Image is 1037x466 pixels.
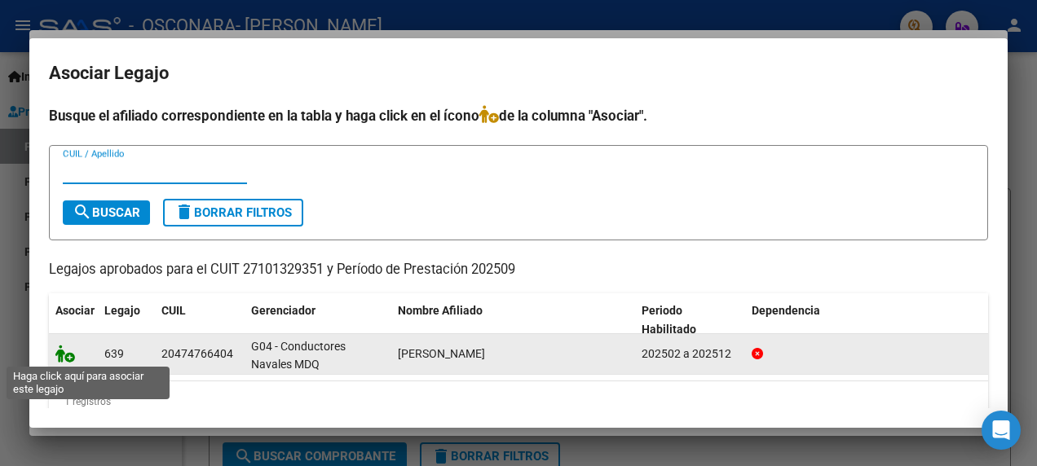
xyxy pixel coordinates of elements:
[161,345,233,363] div: 20474766404
[161,304,186,317] span: CUIL
[49,381,988,422] div: 1 registros
[73,202,92,222] mat-icon: search
[49,105,988,126] h4: Busque el afiliado correspondiente en la tabla y haga click en el ícono de la columna "Asociar".
[245,293,391,347] datatable-header-cell: Gerenciador
[63,200,150,225] button: Buscar
[155,293,245,347] datatable-header-cell: CUIL
[174,205,292,220] span: Borrar Filtros
[73,205,140,220] span: Buscar
[398,304,483,317] span: Nombre Afiliado
[49,58,988,89] h2: Asociar Legajo
[391,293,635,347] datatable-header-cell: Nombre Afiliado
[635,293,745,347] datatable-header-cell: Periodo Habilitado
[752,304,820,317] span: Dependencia
[163,199,303,226] button: Borrar Filtros
[104,304,140,317] span: Legajo
[982,411,1021,450] div: Open Intercom Messenger
[251,304,316,317] span: Gerenciador
[642,345,739,363] div: 202502 a 202512
[251,340,346,371] span: G04 - Conductores Navales MDQ
[642,304,696,336] span: Periodo Habilitado
[398,347,485,360] span: BUSCHIAZZO MENICI GIANFRANCO
[55,304,95,317] span: Asociar
[174,202,194,222] mat-icon: delete
[49,260,988,280] p: Legajos aprobados para el CUIT 27101329351 y Período de Prestación 202509
[745,293,989,347] datatable-header-cell: Dependencia
[104,347,124,360] span: 639
[49,293,98,347] datatable-header-cell: Asociar
[98,293,155,347] datatable-header-cell: Legajo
